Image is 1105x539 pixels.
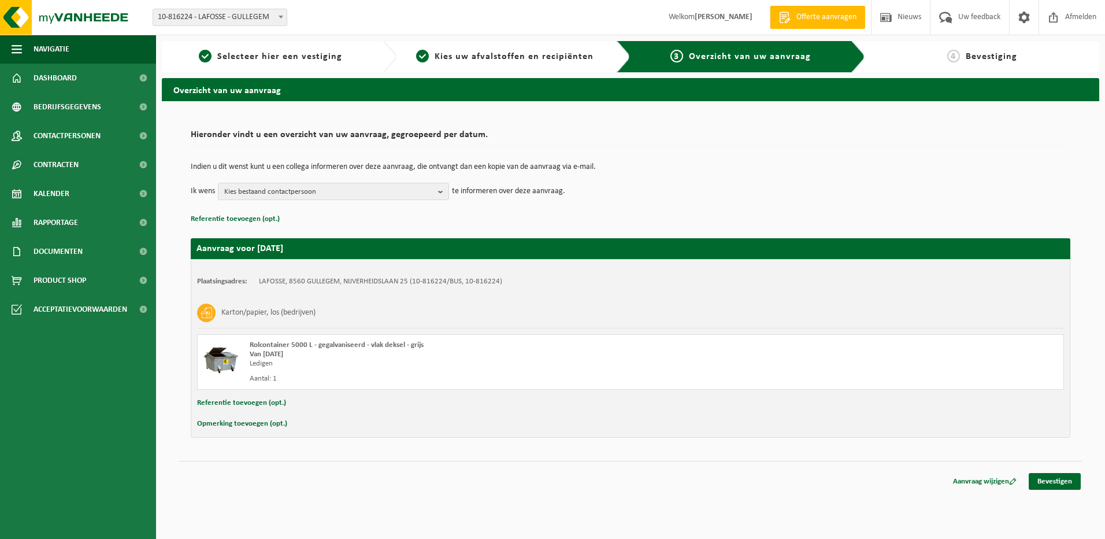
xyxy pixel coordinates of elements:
[197,416,287,431] button: Opmerking toevoegen (opt.)
[793,12,859,23] span: Offerte aanvragen
[197,278,247,285] strong: Plaatsingsadres:
[34,150,79,179] span: Contracten
[218,183,449,200] button: Kies bestaand contactpersoon
[435,52,594,61] span: Kies uw afvalstoffen en recipiënten
[402,50,608,64] a: 2Kies uw afvalstoffen en recipiënten
[944,473,1025,490] a: Aanvraag wijzigen
[191,183,215,200] p: Ik wens
[34,64,77,93] span: Dashboard
[199,50,212,62] span: 1
[1029,473,1081,490] a: Bevestigen
[153,9,287,26] span: 10-816224 - LAFOSSE - GULLEGEM
[250,350,283,358] strong: Van [DATE]
[259,277,502,286] td: LAFOSSE, 8560 GULLEGEM, NIJVERHEIDSLAAN 25 (10-816224/BUS, 10-816224)
[153,9,287,25] span: 10-816224 - LAFOSSE - GULLEGEM
[34,237,83,266] span: Documenten
[197,396,286,411] button: Referentie toevoegen (opt.)
[689,52,811,61] span: Overzicht van uw aanvraag
[203,341,238,375] img: WB-5000-GAL-GY-01.png
[34,35,69,64] span: Navigatie
[34,208,78,237] span: Rapportage
[34,295,127,324] span: Acceptatievoorwaarden
[250,374,677,383] div: Aantal: 1
[168,50,373,64] a: 1Selecteer hier een vestiging
[250,359,677,368] div: Ledigen
[34,93,101,121] span: Bedrijfsgegevens
[670,50,683,62] span: 3
[221,304,316,322] h3: Karton/papier, los (bedrijven)
[34,266,86,295] span: Product Shop
[34,121,101,150] span: Contactpersonen
[34,179,69,208] span: Kalender
[191,163,1070,171] p: Indien u dit wenst kunt u een collega informeren over deze aanvraag, die ontvangt dan een kopie v...
[947,50,960,62] span: 4
[191,212,280,227] button: Referentie toevoegen (opt.)
[250,341,424,349] span: Rolcontainer 5000 L - gegalvaniseerd - vlak deksel - grijs
[224,183,433,201] span: Kies bestaand contactpersoon
[162,78,1099,101] h2: Overzicht van uw aanvraag
[695,13,752,21] strong: [PERSON_NAME]
[770,6,865,29] a: Offerte aanvragen
[966,52,1017,61] span: Bevestiging
[452,183,565,200] p: te informeren over deze aanvraag.
[217,52,342,61] span: Selecteer hier een vestiging
[416,50,429,62] span: 2
[191,130,1070,146] h2: Hieronder vindt u een overzicht van uw aanvraag, gegroepeerd per datum.
[196,244,283,253] strong: Aanvraag voor [DATE]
